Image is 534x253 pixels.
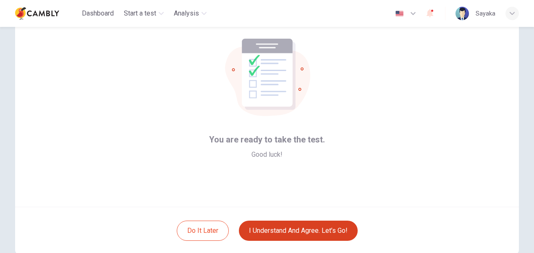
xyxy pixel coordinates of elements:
img: Cambly logo [15,5,59,22]
img: en [394,11,405,17]
button: I understand and agree. Let’s go! [239,221,358,241]
div: Sayaka [476,8,495,18]
span: Start a test [124,8,156,18]
span: You are ready to take the test. [209,133,325,146]
img: Profile picture [455,7,469,20]
button: Analysis [170,6,210,21]
span: Dashboard [82,8,114,18]
a: Cambly logo [15,5,79,22]
span: Good luck! [251,150,283,160]
button: Start a test [120,6,167,21]
button: Dashboard [79,6,117,21]
button: Do it later [177,221,229,241]
span: Analysis [174,8,199,18]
